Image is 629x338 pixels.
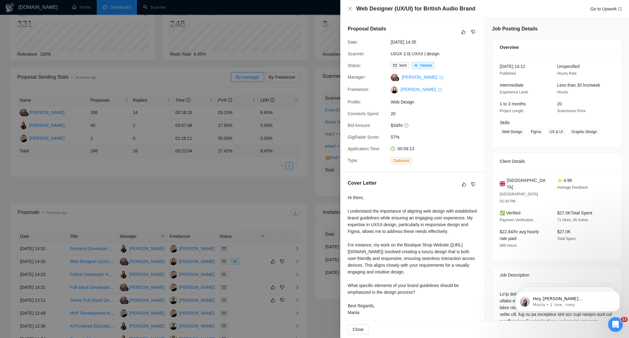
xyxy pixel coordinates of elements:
span: Experience Level [500,90,528,94]
span: [GEOGRAPHIC_DATA] [507,177,547,191]
span: Freelancer: [348,87,369,92]
button: like [460,28,467,36]
span: Web Design [391,99,483,105]
span: Intermediate [500,83,524,88]
span: Payment Verification [500,218,533,222]
a: UI/UX 2.0| UX/UI | design [391,51,439,56]
span: Figma [528,128,543,135]
span: Scanner: [348,51,365,56]
span: dislike [471,182,475,187]
span: Skills [500,120,510,125]
span: Application Time: [348,146,381,151]
span: Project Length [500,109,523,113]
span: Less than 30 hrs/week [557,83,600,88]
h4: Web Designer (UX/UI) for British Audio Brand [356,5,475,13]
button: dislike [470,181,477,188]
span: Sent [399,63,407,68]
span: clock-circle [391,147,395,151]
img: gigradar-bm.png [395,77,399,81]
span: 00:09:13 [397,146,414,151]
button: Close [348,6,353,11]
span: export [618,7,622,11]
span: Status: [348,63,361,68]
a: Go to Upworkexport [590,6,622,11]
span: Outbound [391,157,412,164]
span: Hourly Rate [557,71,576,76]
span: Average Feedback [557,185,588,190]
span: Overview [500,44,519,51]
span: Total Spent [557,237,576,241]
div: Job Description [500,267,614,283]
span: 12 [621,317,628,322]
span: Type: [348,158,358,163]
span: ⭐ 4.98 [557,178,572,183]
span: [DATE] 14:12 [500,64,525,69]
span: dislike [471,29,475,34]
span: export [440,76,443,79]
span: like [461,29,466,34]
span: $34/hr [391,122,483,129]
iframe: Intercom notifications повідомлення [506,278,629,321]
span: 20 [391,110,483,117]
span: [DATE] 14:35 [391,39,483,45]
span: 57% [391,134,483,140]
img: c1l92M9hhGjUrjAS9ChRfNIvKiaZKqJFK6PtcWDR9-vatjBshL4OFpeudAR517P622 [391,86,398,94]
span: [GEOGRAPHIC_DATA] 01:30 PM [500,192,538,203]
div: Client Details [500,153,614,170]
span: Date: [348,40,358,45]
span: Published [500,71,516,76]
img: 🇬🇧 [500,180,505,187]
span: eye [414,64,418,67]
h5: Job Posting Details [492,25,537,33]
span: ✅ Verified [500,210,521,215]
span: close [348,6,353,11]
span: question-circle [404,123,409,128]
span: $27.0K Total Spent [557,210,592,215]
button: like [460,181,468,188]
span: mail [393,64,397,67]
span: GigRadar Score: [348,135,380,140]
span: 899 Hours [500,243,517,248]
span: Viewed [420,63,432,68]
iframe: Intercom live chat [608,317,623,332]
span: 1 to 3 months [500,101,526,106]
span: Submission Price [557,109,586,113]
span: UX & UI [547,128,565,135]
span: 20 [557,101,562,106]
span: $27.0K [557,229,571,234]
span: Hourly [557,90,568,94]
span: Bid Amount: [348,123,371,128]
span: export [438,88,442,92]
span: Manager: [348,75,366,80]
span: Connects Spent: [348,111,380,116]
span: $22.84/hr avg hourly rate paid [500,229,539,241]
span: Unspecified [557,64,580,69]
span: Web Design [500,128,525,135]
span: 71 Hires, 45 Active [557,218,588,222]
span: Graphic Design [569,128,600,135]
span: Close [353,326,364,333]
a: [PERSON_NAME] export [402,75,443,80]
h5: Proposal Details [348,25,386,33]
button: Close [348,324,369,334]
div: Hi there, I understand the importance of aligning web design with established brand guidelines wh... [348,194,477,316]
a: [PERSON_NAME] export [400,87,442,92]
span: like [462,182,466,187]
button: dislike [470,28,477,36]
h5: Cover Letter [348,179,377,187]
span: Profile: [348,100,361,104]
